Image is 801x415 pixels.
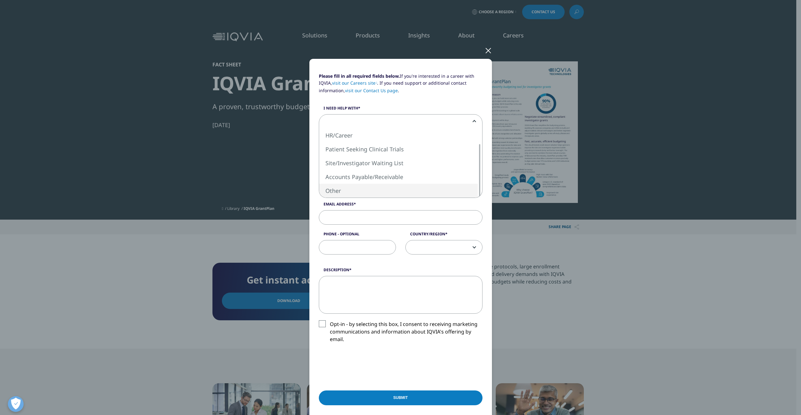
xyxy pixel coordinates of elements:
label: Country/Region [405,231,482,240]
p: If you're interested in a career with IQVIA, . If you need support or additional contact informat... [319,73,482,99]
label: I need help with [319,105,482,114]
label: Opt-in - by selecting this box, I consent to receiving marketing communications and information a... [319,320,482,346]
strong: Please fill in all required fields below. [319,73,400,79]
a: visit our Contact Us page [345,87,398,93]
li: HR/Career [319,128,478,142]
button: Open Preferences [8,396,24,412]
input: Submit [319,390,482,405]
label: Description [319,267,482,276]
li: Patient Seeking Clinical Trials [319,142,478,156]
label: Email Address [319,201,482,210]
li: Site/Investigator Waiting List [319,156,478,170]
label: Phone - Optional [319,231,396,240]
a: visit our Careers site [332,80,377,86]
iframe: reCAPTCHA [319,353,415,378]
li: Accounts Payable/Receivable [319,170,478,184]
li: Other [319,184,478,198]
